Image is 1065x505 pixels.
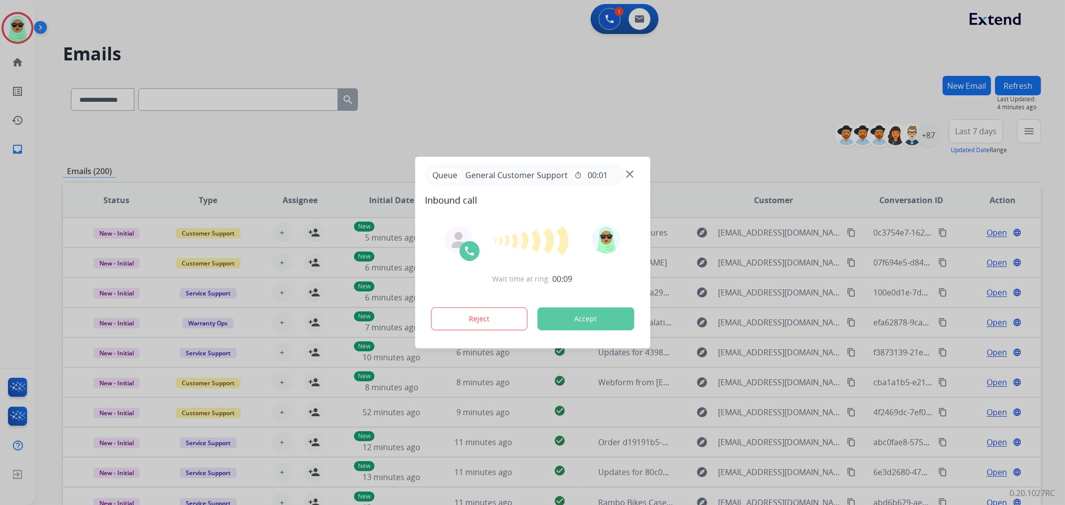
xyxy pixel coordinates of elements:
[431,307,528,330] button: Reject
[1010,487,1055,499] p: 0.20.1027RC
[593,226,621,253] img: avatar
[588,169,608,181] span: 00:01
[553,273,573,285] span: 00:09
[537,307,634,330] button: Accept
[493,274,551,284] span: Wait time at ring:
[429,169,461,181] p: Queue
[450,232,466,248] img: agent-avatar
[463,245,475,257] img: call-icon
[461,169,572,181] span: General Customer Support
[425,193,640,207] span: Inbound call
[626,171,634,178] img: close-button
[574,171,582,179] mat-icon: timer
